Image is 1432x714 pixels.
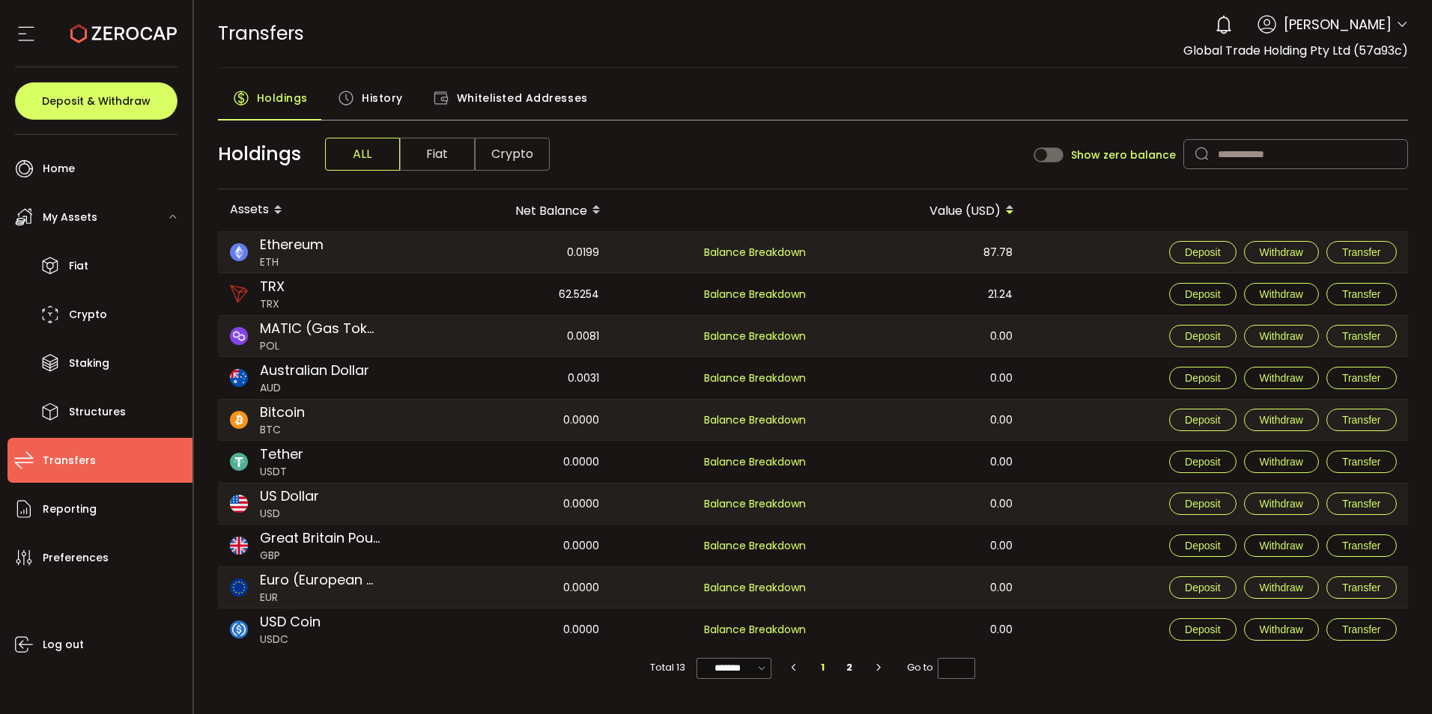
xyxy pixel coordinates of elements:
button: Withdraw [1244,534,1319,557]
span: Transfer [1342,372,1381,384]
span: AUD [260,380,369,396]
button: Withdraw [1244,409,1319,431]
button: Withdraw [1244,367,1319,389]
span: ETH [260,254,324,270]
span: Balance Breakdown [704,245,806,260]
span: TRX [260,296,285,312]
span: Holdings [218,140,301,168]
span: Australian Dollar [260,360,369,380]
span: Balance Breakdown [704,537,806,555]
span: Transfer [1342,540,1381,552]
span: Deposit [1185,498,1220,510]
div: 0.00 [819,400,1025,440]
img: usdt_portfolio.svg [230,453,248,471]
div: 0.0000 [406,608,611,650]
span: Show zero balance [1071,150,1176,160]
div: Net Balance [406,198,613,223]
img: trx_portfolio.png [230,285,248,303]
span: Ethereum [260,234,324,254]
span: Transfer [1342,582,1381,594]
span: Withdraw [1260,623,1303,635]
img: matic_polygon_portfolio.png [230,327,248,345]
span: Crypto [69,304,107,326]
span: Deposit [1185,582,1220,594]
span: My Assets [43,207,97,228]
span: Withdraw [1260,246,1303,258]
span: Deposit [1185,246,1220,258]
img: usdc_portfolio.svg [230,620,248,638]
div: 0.0031 [406,357,611,399]
button: Deposit [1169,576,1236,599]
span: Balance Breakdown [704,495,806,513]
button: Deposit [1169,492,1236,515]
div: 0.00 [819,608,1025,650]
div: 0.00 [819,525,1025,567]
div: Value (USD) [819,198,1026,223]
button: Transfer [1326,241,1397,263]
div: 0.0000 [406,400,611,440]
img: eur_portfolio.svg [230,579,248,596]
span: Deposit & Withdraw [42,96,151,106]
span: Balance Breakdown [704,579,806,596]
span: Holdings [257,83,308,113]
div: 0.00 [819,316,1025,356]
span: Deposit [1185,623,1220,635]
div: 87.78 [819,232,1025,272]
span: Log out [43,634,84,656]
button: Deposit [1169,534,1236,557]
span: Withdraw [1260,372,1303,384]
span: Balance Breakdown [704,329,806,344]
div: 0.00 [819,441,1025,483]
span: Tether [260,444,303,464]
button: Withdraw [1244,492,1319,515]
div: 0.0081 [406,316,611,356]
div: 0.00 [819,567,1025,608]
button: Deposit [1169,451,1236,473]
iframe: Chat Widget [1357,642,1432,714]
span: Fiat [400,138,475,171]
span: EUR [260,590,380,605]
button: Deposit [1169,283,1236,305]
span: Transfer [1342,623,1381,635]
span: Great Britain Pound [260,528,380,548]
button: Deposit & Withdraw [15,82,178,120]
span: USDC [260,632,321,647]
span: Euro (European Monetary Unit) [260,570,380,590]
div: 0.00 [819,357,1025,399]
button: Transfer [1326,367,1397,389]
img: aud_portfolio.svg [230,369,248,387]
span: Transfer [1342,330,1381,342]
span: Deposit [1185,288,1220,300]
div: Assets [218,198,406,223]
span: Transfer [1342,288,1381,300]
img: btc_portfolio.svg [230,411,248,429]
span: USD [260,506,319,522]
span: Staking [69,353,109,374]
span: Crypto [475,138,550,171]
span: Withdraw [1260,330,1303,342]
span: US Dollar [260,486,319,506]
span: Transfer [1342,414,1381,426]
span: Balance Breakdown [704,370,806,385]
span: Deposit [1185,540,1220,552]
span: [PERSON_NAME] [1284,14,1392,34]
span: GBP [260,548,380,564]
button: Transfer [1326,325,1397,347]
button: Withdraw [1244,241,1319,263]
span: Withdraw [1260,414,1303,426]
span: Structures [69,401,126,423]
span: MATIC (Gas Token) [260,318,380,338]
img: gbp_portfolio.svg [230,537,248,555]
span: Total 13 [650,657,685,678]
span: POL [260,338,380,354]
button: Withdraw [1244,576,1319,599]
span: Withdraw [1260,540,1303,552]
button: Transfer [1326,492,1397,515]
div: 0.0000 [406,441,611,483]
button: Transfer [1326,618,1397,641]
span: Withdraw [1260,288,1303,300]
button: Deposit [1169,325,1236,347]
span: Reporting [43,498,97,520]
button: Transfer [1326,283,1397,305]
